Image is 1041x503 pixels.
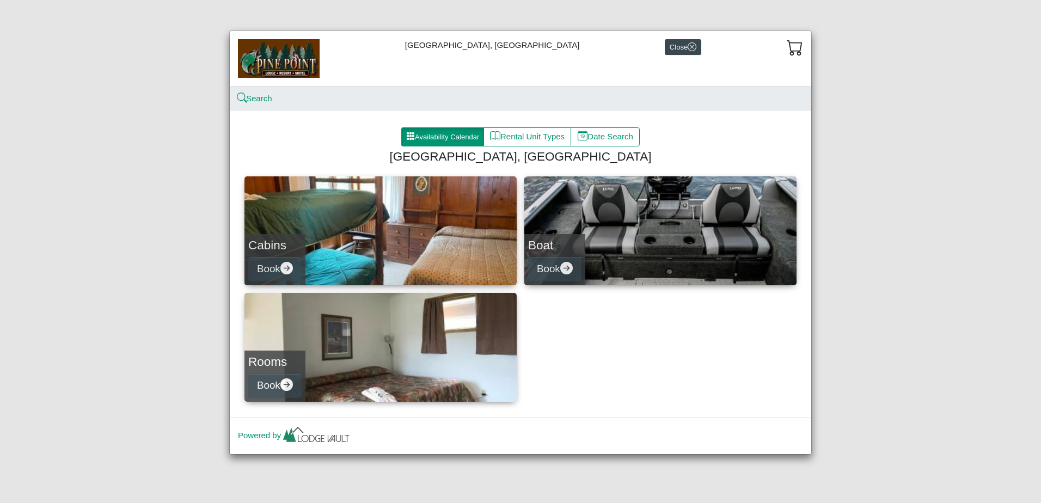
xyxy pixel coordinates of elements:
[281,424,352,448] img: lv-small.ca335149.png
[248,257,302,281] button: Bookarrow right circle fill
[528,257,581,281] button: Bookarrow right circle fill
[249,149,792,164] h4: [GEOGRAPHIC_DATA], [GEOGRAPHIC_DATA]
[248,238,302,253] h4: Cabins
[787,39,803,56] svg: cart
[280,262,293,274] svg: arrow right circle fill
[238,39,320,77] img: b144ff98-a7e1-49bd-98da-e9ae77355310.jpg
[528,238,581,253] h4: Boat
[238,94,272,103] a: searchSearch
[238,431,352,440] a: Powered by
[238,94,246,102] svg: search
[571,127,640,147] button: calendar dateDate Search
[230,31,811,86] div: [GEOGRAPHIC_DATA], [GEOGRAPHIC_DATA]
[578,131,588,141] svg: calendar date
[490,131,500,141] svg: book
[248,354,302,369] h4: Rooms
[560,262,573,274] svg: arrow right circle fill
[483,127,571,147] button: bookRental Unit Types
[688,42,696,51] svg: x circle
[665,39,701,55] button: Closex circle
[406,132,415,140] svg: grid3x3 gap fill
[280,378,293,391] svg: arrow right circle fill
[401,127,484,147] button: grid3x3 gap fillAvailability Calendar
[248,373,302,398] button: Bookarrow right circle fill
